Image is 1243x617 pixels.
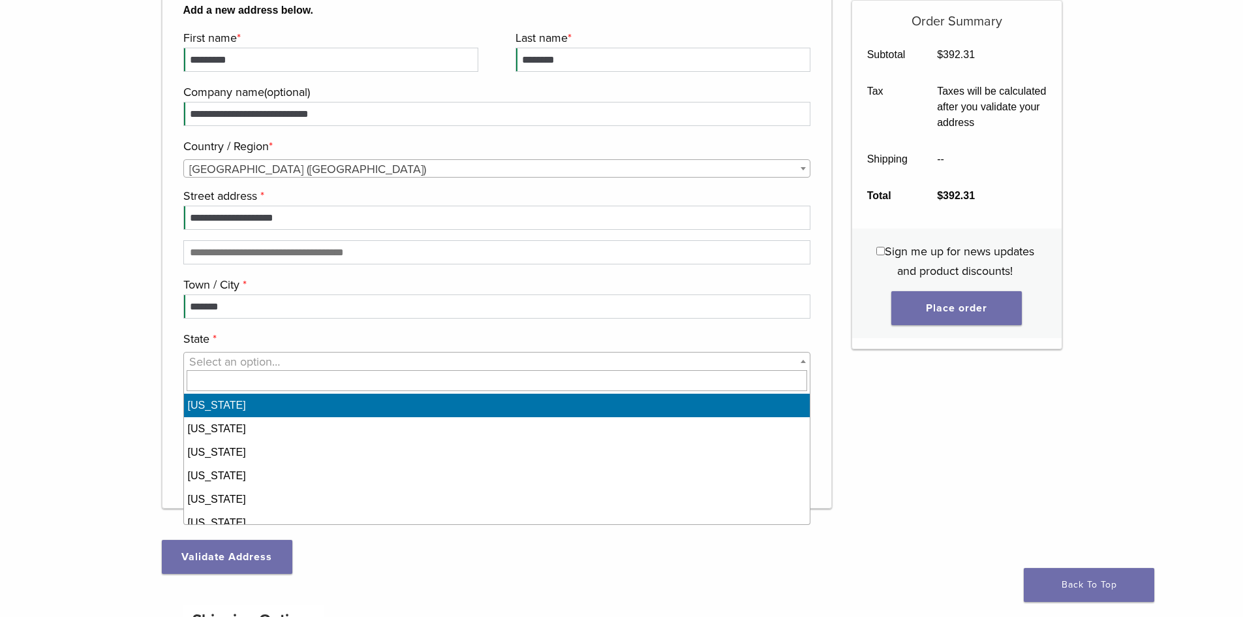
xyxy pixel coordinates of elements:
li: [US_STATE] [184,488,810,511]
td: Taxes will be calculated after you validate your address [923,73,1062,141]
button: Validate Address [162,540,292,574]
li: [US_STATE] [184,417,810,441]
label: State [183,329,808,349]
label: Town / City [183,275,808,294]
span: $ [937,190,943,201]
span: (optional) [264,85,310,99]
span: $ [937,49,943,60]
label: Last name [515,28,807,48]
b: Add a new address below. [183,3,811,18]
li: [US_STATE] [184,394,810,417]
button: Place order [891,291,1022,325]
bdi: 392.31 [937,49,975,60]
th: Total [852,178,923,214]
span: -- [937,153,944,165]
h5: Order Summary [852,1,1062,29]
li: [US_STATE] [184,464,810,488]
bdi: 392.31 [937,190,975,201]
li: [US_STATE] [184,441,810,464]
label: Country / Region [183,136,808,156]
label: Street address [183,186,808,206]
label: Company name [183,82,808,102]
li: [US_STATE] [184,511,810,535]
span: United States (US) [184,160,810,178]
span: Sign me up for news updates and product discounts! [885,244,1034,278]
span: Country / Region [183,159,811,178]
a: Back To Top [1024,568,1154,602]
span: State [183,352,811,370]
span: Select an option… [189,355,280,369]
input: Sign me up for news updates and product discounts! [876,247,885,255]
th: Shipping [852,141,923,178]
label: First name [183,28,475,48]
th: Subtotal [852,37,923,73]
th: Tax [852,73,923,141]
